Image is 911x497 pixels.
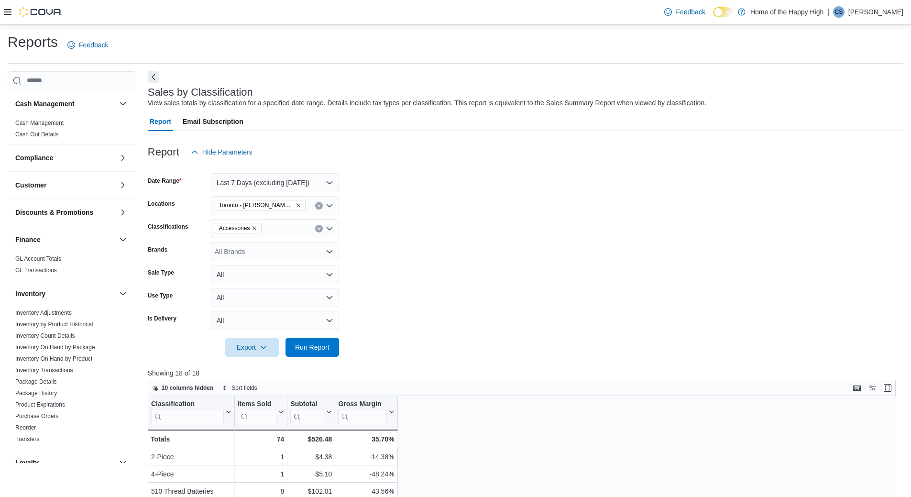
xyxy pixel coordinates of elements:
[117,152,129,164] button: Compliance
[338,451,394,463] div: -14.38%
[833,6,845,18] div: Christine Sommerville
[713,7,733,17] input: Dark Mode
[117,207,129,218] button: Discounts & Promotions
[338,486,394,497] div: 43.56%
[237,433,284,445] div: 74
[326,225,333,232] button: Open list of options
[15,235,41,244] h3: Finance
[8,33,58,52] h1: Reports
[15,235,115,244] button: Finance
[64,35,112,55] a: Feedback
[290,486,332,497] div: $102.01
[148,87,253,98] h3: Sales by Classification
[15,366,73,374] span: Inventory Transactions
[15,436,39,442] a: Transfers
[290,400,324,424] div: Subtotal
[15,153,53,163] h3: Compliance
[148,177,182,185] label: Date Range
[15,412,59,420] span: Purchase Orders
[15,99,75,109] h3: Cash Management
[15,120,64,126] a: Cash Management
[326,248,333,255] button: Open list of options
[15,119,64,127] span: Cash Management
[290,468,332,480] div: $5.10
[151,468,231,480] div: 4-Piece
[15,131,59,138] span: Cash Out Details
[215,200,306,210] span: Toronto - Danforth Ave - Friendly Stranger
[231,338,273,357] span: Export
[117,234,129,245] button: Finance
[219,223,250,233] span: Accessories
[15,344,95,351] a: Inventory On Hand by Package
[867,382,878,394] button: Display options
[15,180,115,190] button: Customer
[148,368,903,378] p: Showing 18 of 18
[148,292,173,299] label: Use Type
[851,382,863,394] button: Keyboard shortcuts
[231,384,257,392] span: Sort fields
[117,288,129,299] button: Inventory
[237,486,284,497] div: 8
[187,143,256,162] button: Hide Parameters
[338,433,394,445] div: 35.70%
[218,382,261,394] button: Sort fields
[338,400,386,424] div: Gross Margin
[295,342,329,352] span: Run Report
[237,468,284,480] div: 1
[148,315,176,322] label: Is Delivery
[148,246,167,254] label: Brands
[151,486,231,497] div: 510 Thread Batteries
[8,307,136,449] div: Inventory
[315,225,323,232] button: Clear input
[15,255,61,263] span: GL Account Totals
[15,99,115,109] button: Cash Management
[15,458,115,467] button: Loyalty
[148,71,159,83] button: Next
[15,390,57,397] a: Package History
[215,223,262,233] span: Accessories
[148,223,188,231] label: Classifications
[211,265,339,284] button: All
[15,424,36,431] a: Reorder
[237,451,284,463] div: 1
[660,2,709,22] a: Feedback
[338,400,394,424] button: Gross Margin
[15,267,57,274] a: GL Transactions
[15,424,36,431] span: Reorder
[148,146,179,158] h3: Report
[15,309,72,317] span: Inventory Adjustments
[338,400,386,409] div: Gross Margin
[290,400,332,424] button: Subtotal
[15,332,75,340] span: Inventory Count Details
[296,202,301,208] button: Remove Toronto - Danforth Ave - Friendly Stranger from selection in this group
[8,117,136,144] div: Cash Management
[15,401,65,408] a: Product Expirations
[8,253,136,280] div: Finance
[150,112,171,131] span: Report
[15,289,115,298] button: Inventory
[15,355,92,362] a: Inventory On Hand by Product
[15,321,93,328] a: Inventory by Product Historical
[151,400,224,409] div: Classification
[237,400,276,424] div: Items Sold
[211,311,339,330] button: All
[148,98,706,108] div: View sales totals by classification for a specified date range. Details include tax types per cla...
[338,468,394,480] div: -48.24%
[290,451,332,463] div: $4.38
[117,457,129,468] button: Loyalty
[15,266,57,274] span: GL Transactions
[237,400,276,409] div: Items Sold
[15,435,39,443] span: Transfers
[315,202,323,210] button: Clear input
[151,433,231,445] div: Totals
[237,400,284,424] button: Items Sold
[151,400,224,424] div: Classification
[211,173,339,192] button: Last 7 Days (excluding [DATE])
[225,338,279,357] button: Export
[15,413,59,420] a: Purchase Orders
[750,6,823,18] p: Home of the Happy High
[835,6,843,18] span: CS
[290,400,324,409] div: Subtotal
[151,400,231,424] button: Classification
